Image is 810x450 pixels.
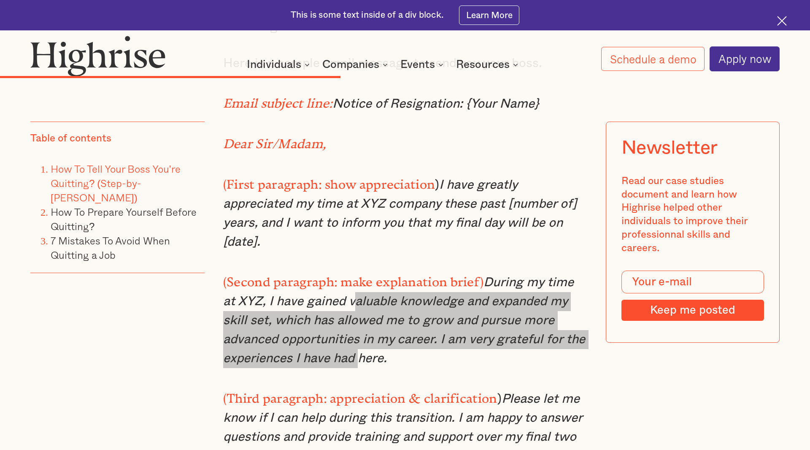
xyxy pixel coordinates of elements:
div: Newsletter [621,137,718,159]
div: Individuals [247,60,312,70]
div: This is some text inside of a div block. [291,9,444,22]
strong: (First paragraph: show appreciation [223,177,435,185]
em: Email subject line: [223,96,333,104]
form: Modal Form [621,271,764,321]
a: Schedule a demo [601,47,705,71]
div: Resources [456,60,510,70]
div: Companies [322,60,379,70]
em: Dear Sir/Madam, [223,136,327,145]
a: How To Prepare Yourself Before Quitting? [51,204,197,234]
div: Table of contents [30,132,111,146]
div: Events [400,60,446,70]
strong: (Second paragraph: make explanation brief) [223,274,484,283]
em: During my time at XYZ, I have gained valuable knowledge and expanded my skill set, which has allo... [223,276,585,365]
div: Resources [456,60,521,70]
p: ) [223,172,587,252]
a: 7 Mistakes To Avoid When Quitting a Job [51,232,170,262]
a: Apply now [710,46,780,71]
em: Notice of Resignation: {Your Name} [332,98,539,110]
img: Highrise logo [30,35,166,76]
div: Events [400,60,435,70]
div: Read our case studies document and learn how Highrise helped other individuals to improve their p... [621,174,764,255]
a: Learn More [459,5,519,24]
div: Companies [322,60,390,70]
div: Individuals [247,60,301,70]
input: Your e-mail [621,271,764,293]
img: Cross icon [777,16,787,26]
input: Keep me posted [621,300,764,321]
a: How To Tell Your Boss You're Quitting? (Step-by-[PERSON_NAME]) [51,161,181,205]
strong: (Third paragraph: appreciation & clarification [223,391,497,399]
